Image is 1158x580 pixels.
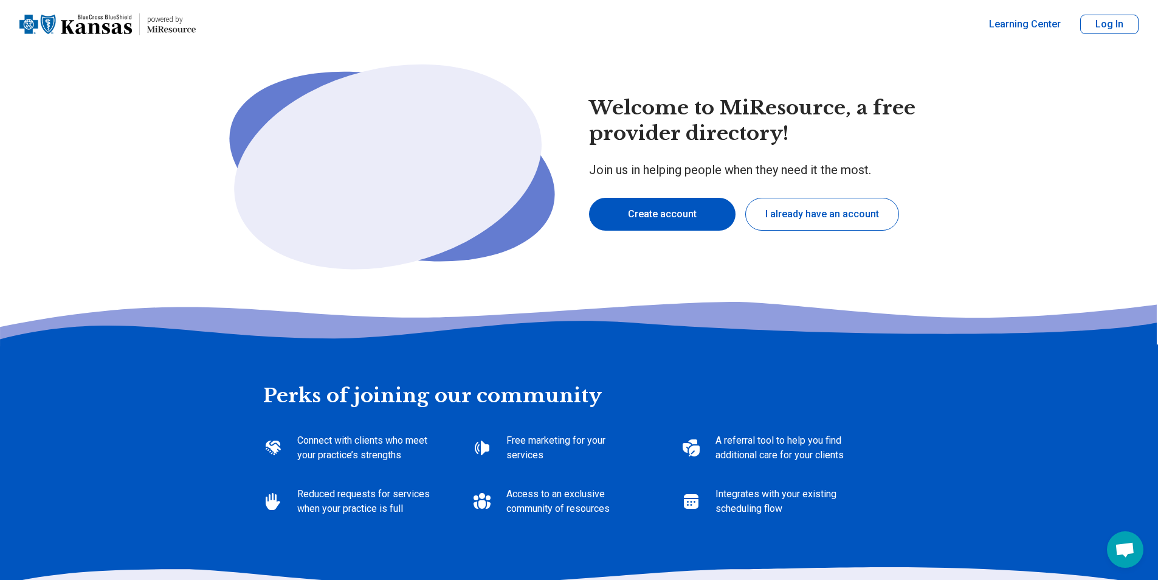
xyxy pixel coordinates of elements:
[589,96,949,146] h1: Welcome to MiResource, a free provider directory!
[19,5,196,44] a: Home page
[297,487,433,516] p: Reduced requests for services when your practice is full
[589,161,949,178] p: Join us in helping people when they need it the most.
[745,198,899,231] button: I already have an account
[506,433,643,463] p: Free marketing for your services
[715,487,852,516] p: Integrates with your existing scheduling flow
[1107,531,1143,568] a: Open chat
[589,198,736,231] button: Create account
[147,15,196,24] p: powered by
[1080,15,1139,34] button: Log In
[989,17,1061,32] a: Learning Center
[297,433,433,463] p: Connect with clients who meet your practice’s strengths
[263,344,895,409] h2: Perks of joining our community
[506,487,643,516] p: Access to an exclusive community of resources
[715,433,852,463] p: A referral tool to help you find additional care for your clients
